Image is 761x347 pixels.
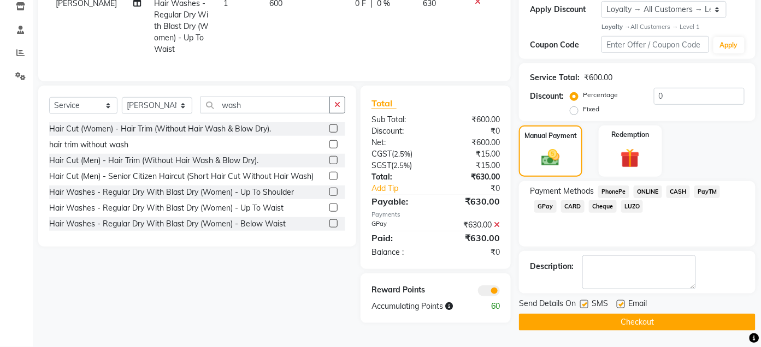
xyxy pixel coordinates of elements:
[589,200,617,213] span: Cheque
[448,183,509,194] div: ₹0
[49,218,286,230] div: Hair Washes - Regular Dry With Blast Dry (Women) - Below Waist
[49,202,284,214] div: Hair Washes - Regular Dry With Blast Dry (Women) - Up To Waist
[530,261,574,272] div: Description:
[436,195,509,208] div: ₹630.00
[436,219,509,231] div: ₹630.00
[436,171,509,183] div: ₹630.00
[601,23,630,31] strong: Loyalty →
[666,186,690,198] span: CASH
[363,171,436,183] div: Total:
[371,210,500,219] div: Payments
[371,149,392,159] span: CGST
[436,125,509,137] div: ₹0
[611,130,649,140] label: Redemption
[371,160,391,170] span: SGST
[713,37,745,53] button: Apply
[363,148,436,160] div: ( )
[363,231,436,244] div: Paid:
[436,231,509,244] div: ₹630.00
[363,219,436,231] div: GPay
[363,195,436,208] div: Payable:
[436,114,509,125] div: ₹600.00
[363,125,436,137] div: Discount:
[530,39,601,51] div: Coupon Code
[436,247,509,258] div: ₹0
[530,72,580,83] div: Service Total:
[530,4,601,15] div: Apply Discount
[524,131,577,141] label: Manual Payment
[49,155,258,166] div: Hair Cut (Men) - Hair Trim (Without Hair Wash & Blow Dry).
[534,200,557,213] span: GPay
[436,148,509,160] div: ₹15.00
[363,247,436,258] div: Balance :
[621,200,644,213] span: LUZO
[363,137,436,148] div: Net:
[49,123,271,135] div: Hair Cut (Women) - Hair Trim (Without Hair Wash & Blow Dry).
[49,187,294,198] div: Hair Washes - Regular Dry With Blast Dry (Women) - Up To Shoulder
[583,104,599,114] label: Fixed
[363,114,436,125] div: Sub Total:
[363,301,472,312] div: Accumulating Points
[200,97,330,113] input: Search or Scan
[363,160,436,171] div: ( )
[49,139,128,151] div: hair trim without wash
[634,186,662,198] span: ONLINE
[601,22,745,32] div: All Customers → Level 1
[694,186,721,198] span: PayTM
[598,186,629,198] span: PhonePe
[363,183,448,194] a: Add Tip
[536,147,565,168] img: _cash.svg
[628,298,647,312] span: Email
[393,161,410,170] span: 2.5%
[530,186,594,197] span: Payment Methods
[436,137,509,148] div: ₹600.00
[601,36,709,53] input: Enter Offer / Coupon Code
[615,146,646,170] img: _gift.svg
[371,98,397,109] span: Total
[363,284,436,296] div: Reward Points
[592,298,608,312] span: SMS
[583,90,618,100] label: Percentage
[561,200,585,213] span: CARD
[519,314,756,331] button: Checkout
[472,301,508,312] div: 60
[49,171,314,182] div: Hair Cut (Men) - Senior Citizen Haircut (Short Hair Cut Without Hair Wash)
[584,72,612,83] div: ₹600.00
[394,149,410,158] span: 2.5%
[530,91,564,102] div: Discount:
[519,298,576,312] span: Send Details On
[436,160,509,171] div: ₹15.00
